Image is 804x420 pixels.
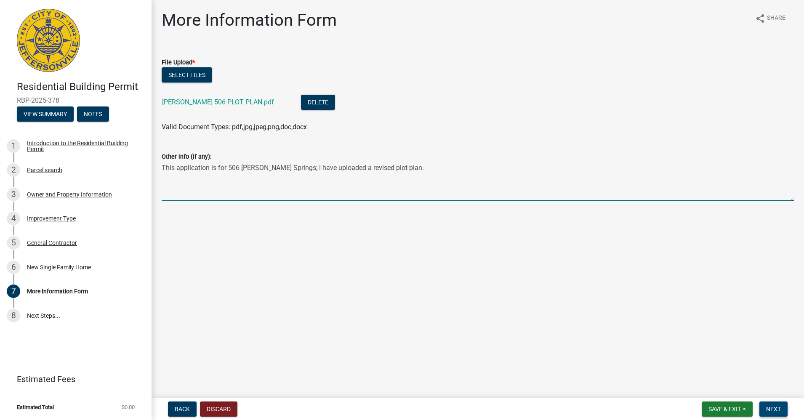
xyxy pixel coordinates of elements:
label: Other info (if any): [162,154,211,160]
span: Back [175,406,190,412]
a: [PERSON_NAME] 506 PLOT PLAN.pdf [162,98,274,106]
h4: Residential Building Permit [17,81,145,93]
wm-modal-confirm: Summary [17,111,74,118]
span: Valid Document Types: pdf,jpg,jpeg,png,doc,docx [162,123,307,131]
button: shareShare [748,10,792,27]
div: 1 [7,139,20,153]
span: Next [766,406,781,412]
span: RBP-2025-378 [17,96,135,104]
label: File Upload [162,60,195,66]
wm-modal-confirm: Delete Document [301,99,335,107]
div: 2 [7,163,20,177]
span: $0.00 [122,404,135,410]
div: 4 [7,212,20,225]
span: Share [767,13,785,24]
div: 5 [7,236,20,250]
div: Parcel search [27,167,62,173]
button: Back [168,401,197,417]
h1: More Information Form [162,10,337,30]
div: 7 [7,284,20,298]
div: 8 [7,309,20,322]
div: Introduction to the Residential Building Permit [27,140,138,152]
wm-modal-confirm: Notes [77,111,109,118]
a: Estimated Fees [7,371,138,388]
button: Discard [200,401,237,417]
button: View Summary [17,106,74,122]
img: City of Jeffersonville, Indiana [17,9,80,72]
div: New Single Family Home [27,264,91,270]
span: Save & Exit [708,406,741,412]
button: Select files [162,67,212,82]
div: More Information Form [27,288,88,294]
div: Improvement Type [27,215,76,221]
div: General Contractor [27,240,77,246]
button: Next [759,401,788,417]
button: Delete [301,95,335,110]
button: Save & Exit [702,401,753,417]
div: 3 [7,188,20,201]
div: 6 [7,261,20,274]
div: Owner and Property Information [27,191,112,197]
i: share [755,13,765,24]
button: Notes [77,106,109,122]
span: Estimated Total [17,404,54,410]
